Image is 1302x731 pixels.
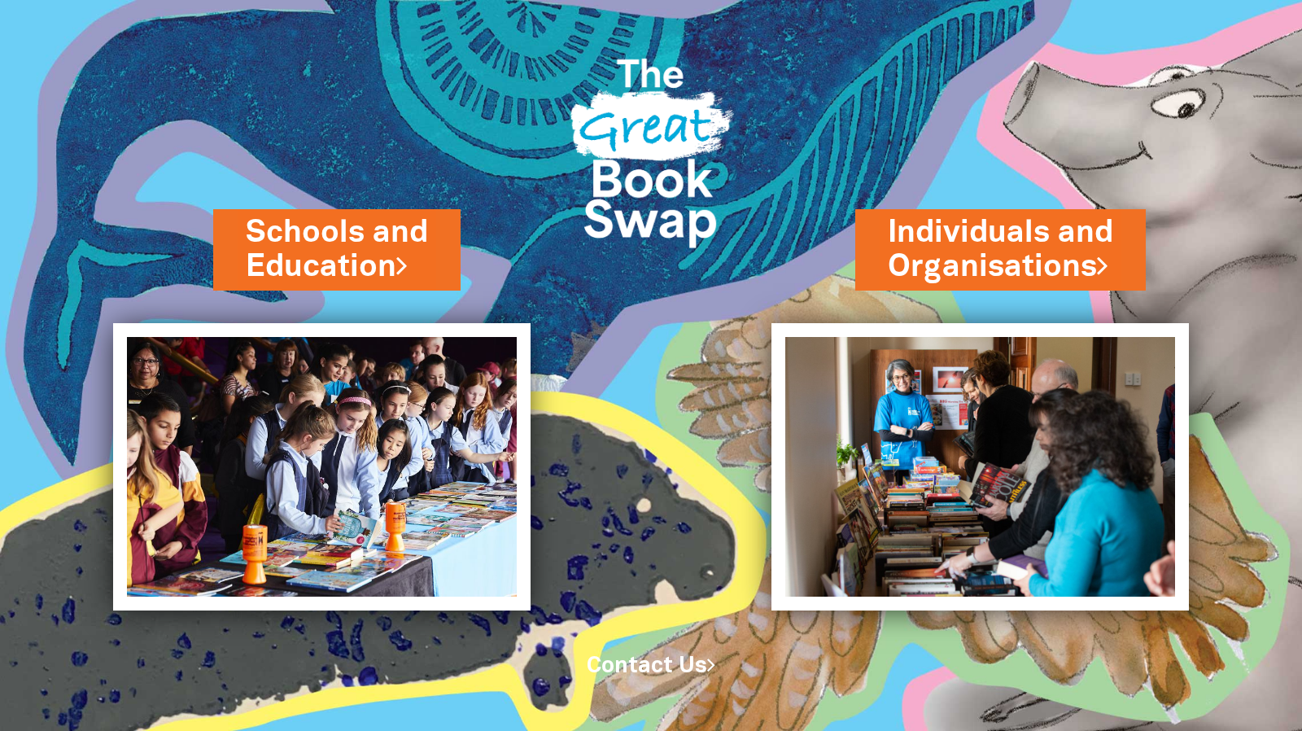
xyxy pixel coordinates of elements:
img: Schools and Education [113,323,530,611]
img: Individuals and Organisations [771,323,1188,611]
a: Individuals andOrganisations [888,212,1113,287]
a: Contact Us [587,656,715,676]
a: Schools andEducation [246,212,428,287]
img: Great Bookswap logo [555,20,748,275]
